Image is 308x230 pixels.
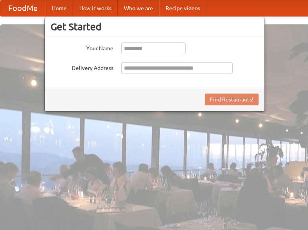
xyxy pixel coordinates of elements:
[46,0,73,16] a: Home
[73,0,118,16] a: How it works
[118,0,159,16] a: Who we are
[51,42,113,52] label: Your Name
[51,21,259,33] h3: Get Started
[51,62,113,72] label: Delivery Address
[159,0,206,16] a: Recipe videos
[205,94,259,105] button: Find Restaurants!
[0,0,46,16] a: FoodMe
